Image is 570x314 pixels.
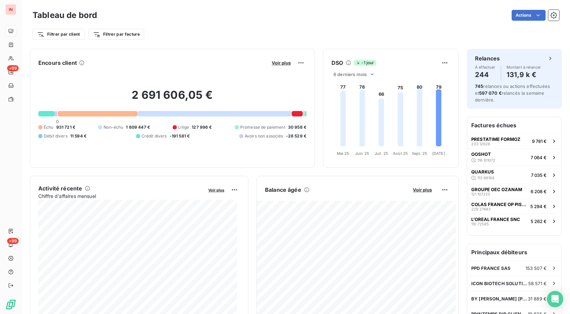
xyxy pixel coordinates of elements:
button: Voir plus [270,60,293,66]
button: GROUPE OEC OZANAM121 1072256 208 € [467,184,562,199]
span: 229 27483 [471,207,491,211]
button: OOSHOT116 1010727 064 € [467,148,562,166]
span: GROUPE OEC OZANAM [471,187,522,192]
span: Voir plus [272,60,291,66]
span: PRESTATIME FORMOZ [471,136,520,142]
span: Litige [178,124,189,130]
button: Filtrer par client [33,29,84,40]
h6: Factures échues [467,117,562,133]
span: Crédit divers [141,133,167,139]
span: +99 [7,65,19,71]
tspan: [DATE] [432,151,445,156]
span: -1 jour [354,60,376,66]
h4: 244 [475,69,495,80]
span: Échu [44,124,54,130]
span: Voir plus [413,187,432,192]
span: 9 781 € [532,138,547,144]
h3: Tableau de bord [33,9,97,21]
span: 121 107225 [471,192,490,196]
span: 31 889 € [528,296,547,301]
span: Voir plus [208,188,224,192]
span: L'OREAL FRANCE SNC [471,217,520,222]
span: Débit divers [44,133,68,139]
span: 0 [56,119,59,124]
span: 113 88194 [477,176,494,180]
button: L'OREAL FRANCE SNC110 725855 262 € [467,214,562,228]
h6: DSO [331,59,343,67]
button: PRESTATIME FORMOZ233 126289 781 € [467,133,562,148]
button: COLAS FRANCE OP PISTE 1229 274835 294 € [467,199,562,214]
span: 127 996 € [192,124,212,130]
span: 110 72585 [471,222,489,226]
span: Montant à relancer [507,65,541,69]
div: Open Intercom Messenger [547,291,563,307]
span: +99 [7,238,19,244]
span: PPD FRANCE SAS [471,265,511,271]
h6: Balance âgée [265,186,301,194]
span: 233 12628 [471,142,490,146]
span: Chiffre d'affaires mensuel [38,192,204,200]
tspan: Août 25 [393,151,408,156]
span: Non-échu [103,124,123,130]
img: Logo LeanPay [5,299,16,310]
button: Actions [512,10,546,21]
span: 597 070 € [479,90,501,96]
span: Promesse de paiement [240,124,285,130]
button: Voir plus [206,187,226,193]
button: QUARKUS113 881947 035 € [467,166,562,184]
h4: 131,9 k € [507,69,541,80]
span: 30 958 € [288,124,306,130]
h6: Activité récente [38,184,82,192]
tspan: Juil. 25 [375,151,388,156]
span: QUARKUS [471,169,494,174]
span: 6 derniers mois [334,72,367,77]
span: Avoirs non associés [245,133,283,139]
button: Filtrer par facture [89,29,144,40]
span: À effectuer [475,65,495,69]
h6: Principaux débiteurs [467,244,562,260]
tspan: Sept. 25 [412,151,427,156]
span: 153 507 € [526,265,547,271]
span: 5 294 € [530,204,547,209]
span: BY [PERSON_NAME] [PERSON_NAME] COMPANIES [471,296,528,301]
div: IN [5,4,16,15]
h2: 2 691 606,05 € [38,88,306,109]
span: 7 035 € [531,172,547,178]
tspan: Juin 25 [355,151,369,156]
span: ICON BIOTECH SOLUTION [471,281,528,286]
span: OOSHOT [471,151,491,157]
span: -28 529 € [286,133,306,139]
span: 7 064 € [531,155,547,160]
span: 5 262 € [531,219,547,224]
span: 58 571 € [528,281,547,286]
tspan: Mai 25 [337,151,349,156]
span: COLAS FRANCE OP PISTE 1 [471,202,528,207]
span: 931 721 € [56,124,75,130]
span: 11 594 € [70,133,87,139]
span: relances ou actions effectuées et relancés la semaine dernière. [475,84,550,103]
span: 6 208 € [531,189,547,194]
span: 1 809 447 € [126,124,150,130]
span: -191 581 € [170,133,190,139]
h6: Encours client [38,59,77,67]
span: 116 101072 [477,158,495,162]
button: Voir plus [411,187,434,193]
span: 745 [475,84,483,89]
h6: Relances [475,54,500,62]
